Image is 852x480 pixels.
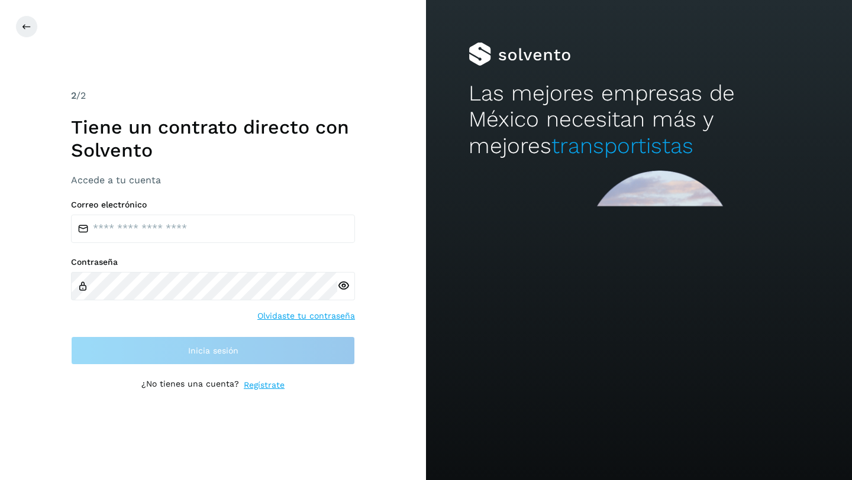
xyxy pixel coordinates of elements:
[244,379,285,391] a: Regístrate
[71,90,76,101] span: 2
[71,257,355,267] label: Contraseña
[71,174,355,186] h3: Accede a tu cuenta
[71,200,355,210] label: Correo electrónico
[188,346,238,355] span: Inicia sesión
[469,80,809,159] h2: Las mejores empresas de México necesitan más y mejores
[71,116,355,161] h1: Tiene un contrato directo con Solvento
[71,336,355,365] button: Inicia sesión
[71,89,355,103] div: /2
[257,310,355,322] a: Olvidaste tu contraseña
[551,133,693,158] span: transportistas
[141,379,239,391] p: ¿No tienes una cuenta?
